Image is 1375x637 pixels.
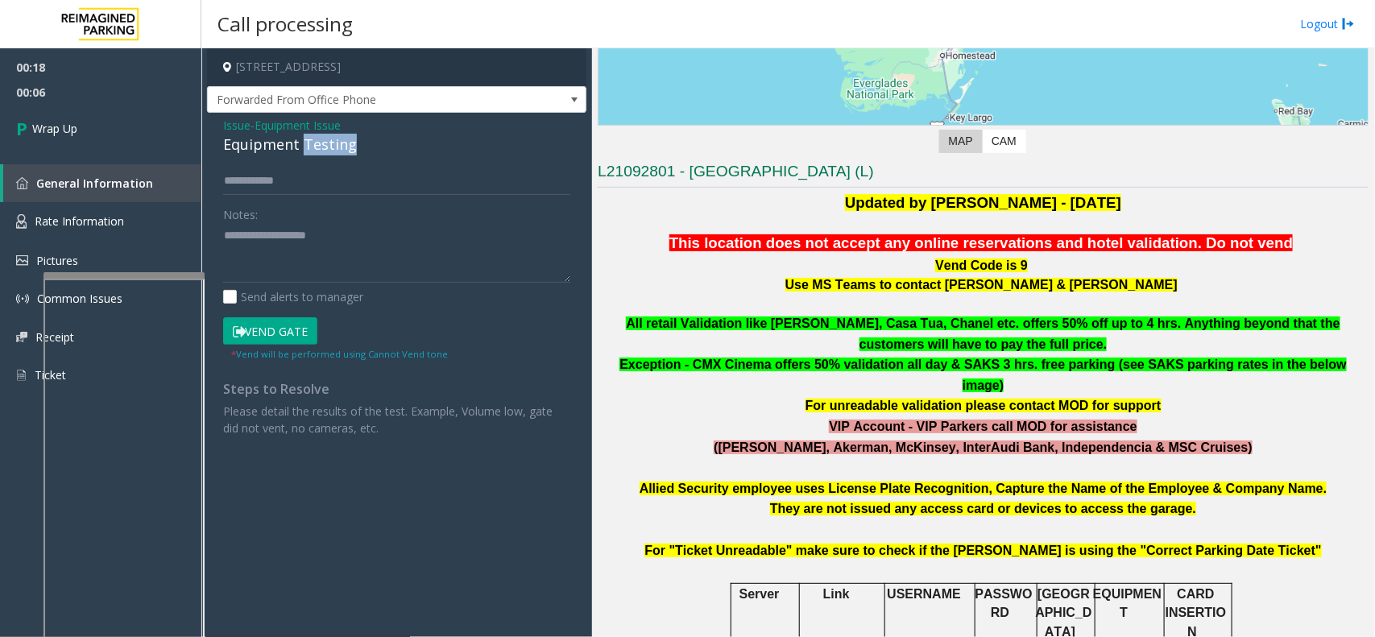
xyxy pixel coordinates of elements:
span: Updated by [PERSON_NAME] - [DATE] [845,194,1121,211]
span: Issue [223,117,251,134]
button: Vend Gate [223,317,317,345]
span: Pictures [36,253,78,268]
span: Ticket [35,367,66,383]
img: 'icon' [16,332,27,342]
div: Equipment Testing [223,134,570,155]
h4: [STREET_ADDRESS] [207,48,586,86]
label: Send alerts to manager [223,288,363,305]
a: Logout [1300,15,1355,32]
span: Vend Code is 9 [935,259,1028,272]
h4: Steps to Resolve [223,382,570,397]
h3: L21092801 - [GEOGRAPHIC_DATA] (L) [598,161,1369,188]
span: Use MS Teams to contact [PERSON_NAME] & [PERSON_NAME] [785,278,1178,292]
small: Vend will be performed using Cannot Vend tone [231,348,448,360]
span: Rate Information [35,213,124,229]
span: This location does not accept any online reservations and hotel validation [669,234,1198,251]
b: Allied Security employee uses License Plate Recognition, Capture the Name of the Employee & Compa... [640,482,1327,495]
b: Exception - CMX Cinema offers 50% validation all day & SAKS 3 hrs. free parking (see SAKS parking... [619,358,1346,392]
b: For unreadable validation please contact MOD for support [806,399,1162,412]
span: . Do not vend [1198,234,1293,251]
div: Please detail the results of the test. Example, Volume low, gate did not vent, no cameras, etc. [223,403,570,436]
span: PASSWORD [975,587,1033,619]
span: Common Issues [37,291,122,306]
span: Link [823,587,850,601]
b: For "Ticket Unreadable" make sure to check if the [PERSON_NAME] is using the "Correct Parking Dat... [644,544,1321,557]
img: 'icon' [16,214,27,229]
label: CAM [982,130,1026,153]
img: 'icon' [16,368,27,383]
span: Receipt [35,329,74,345]
img: 'icon' [16,177,28,189]
span: Server [739,587,780,601]
span: Equipment Issue [255,117,341,134]
b: They are not issued any access card or devices to access the garage. [770,502,1196,515]
img: 'icon' [16,292,29,305]
span: Forwarded From Office Phone [208,87,510,113]
span: USERNAME [887,587,961,601]
span: - [251,118,341,133]
label: Notes: [223,201,258,223]
span: General Information [36,176,153,191]
a: General Information [3,164,201,202]
b: ([PERSON_NAME], Akerman, McKinsey, InterAudi Bank, Independencia & MSC Cruises) [714,441,1253,454]
label: Map [939,130,983,153]
b: VIP Account - VIP Parkers call MOD for assistance [829,420,1137,433]
span: EQUIPMENT [1093,587,1162,619]
img: 'icon' [16,255,28,266]
h3: Call processing [209,4,361,43]
img: logout [1342,15,1355,32]
b: All retail Validation like [PERSON_NAME], Casa Tua, Chanel etc. offers 50% off up to 4 hrs. Anyth... [626,316,1340,351]
span: Wrap Up [32,120,77,137]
